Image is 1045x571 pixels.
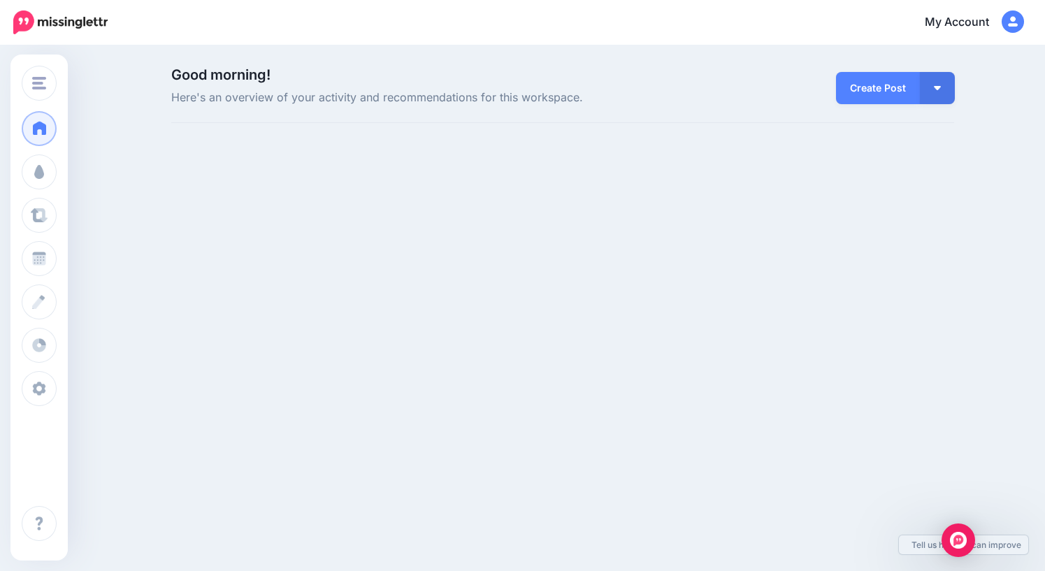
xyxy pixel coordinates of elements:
[899,535,1028,554] a: Tell us how we can improve
[32,77,46,89] img: menu.png
[171,66,271,83] span: Good morning!
[911,6,1024,40] a: My Account
[13,10,108,34] img: Missinglettr
[836,72,920,104] a: Create Post
[942,523,975,557] div: Open Intercom Messenger
[171,89,686,107] span: Here's an overview of your activity and recommendations for this workspace.
[934,86,941,90] img: arrow-down-white.png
